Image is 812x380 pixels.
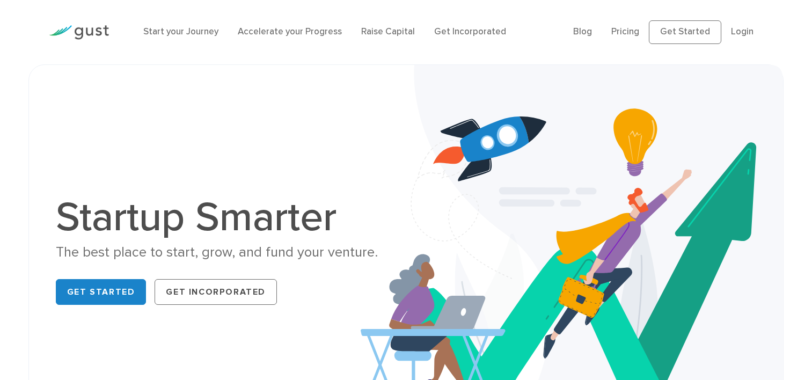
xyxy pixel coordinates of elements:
a: Accelerate your Progress [238,26,342,37]
a: Login [731,26,754,37]
a: Blog [573,26,592,37]
a: Get Started [649,20,721,44]
a: Start your Journey [143,26,218,37]
a: Get Started [56,279,147,305]
a: Get Incorporated [434,26,506,37]
img: Gust Logo [49,25,109,40]
div: The best place to start, grow, and fund your venture. [56,243,398,262]
a: Get Incorporated [155,279,277,305]
a: Pricing [611,26,639,37]
h1: Startup Smarter [56,197,398,238]
a: Raise Capital [361,26,415,37]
